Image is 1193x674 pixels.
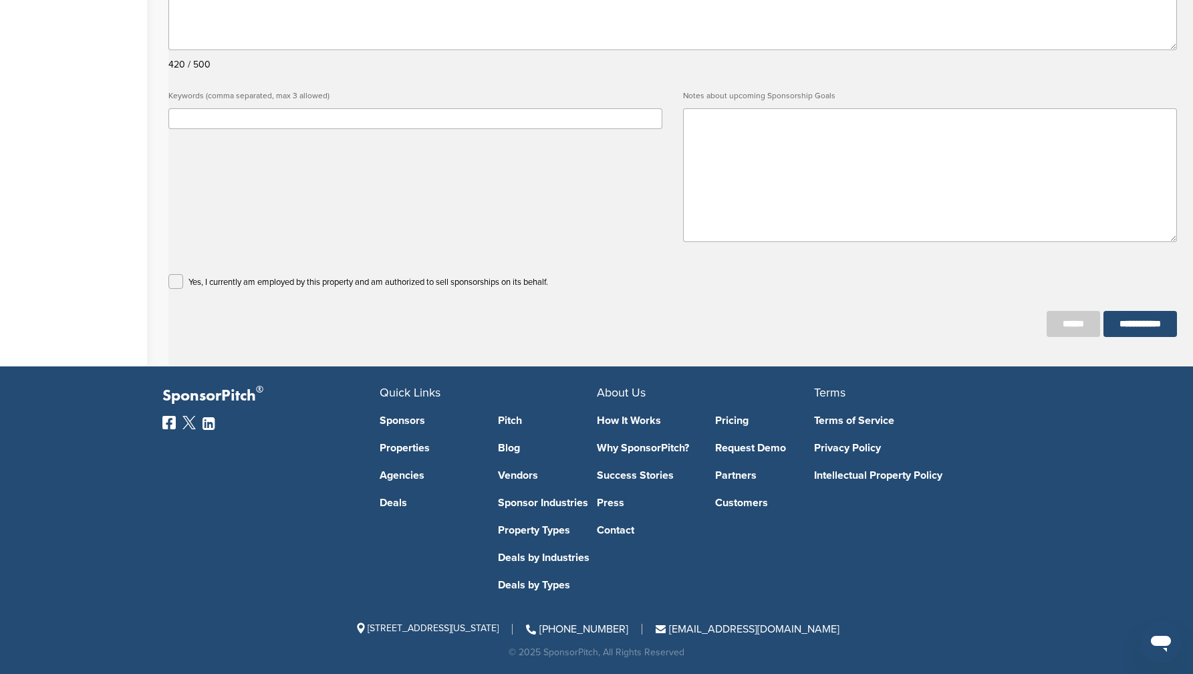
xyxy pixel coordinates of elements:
[182,416,196,429] img: Twitter
[814,443,1011,453] a: Privacy Policy
[498,470,597,481] a: Vendors
[498,497,597,508] a: Sponsor Industries
[498,415,597,426] a: Pitch
[597,385,646,400] span: About Us
[380,470,479,481] a: Agencies
[168,87,662,105] label: Keywords (comma separated, max 3 allowed)
[498,525,597,536] a: Property Types
[597,525,696,536] a: Contact
[814,415,1011,426] a: Terms of Service
[683,87,1177,105] label: Notes about upcoming Sponsorship Goals
[597,415,696,426] a: How It Works
[814,470,1011,481] a: Intellectual Property Policy
[715,497,814,508] a: Customers
[715,443,814,453] a: Request Demo
[1140,621,1182,663] iframe: Button to launch messaging window
[256,381,263,398] span: ®
[498,443,597,453] a: Blog
[188,274,548,291] p: Yes, I currently am employed by this property and am authorized to sell sponsorships on its behalf.
[656,623,839,636] a: [EMAIL_ADDRESS][DOMAIN_NAME]
[380,415,479,426] a: Sponsors
[498,580,597,590] a: Deals by Types
[162,416,176,429] img: Facebook
[354,623,499,634] span: [STREET_ADDRESS][US_STATE]
[380,497,479,508] a: Deals
[597,470,696,481] a: Success Stories
[162,648,1031,657] div: © 2025 SponsorPitch, All Rights Reserved
[715,415,814,426] a: Pricing
[162,386,380,406] p: SponsorPitch
[814,385,845,400] span: Terms
[715,470,814,481] a: Partners
[526,623,628,636] a: [PHONE_NUMBER]
[498,552,597,563] a: Deals by Industries
[380,443,479,453] a: Properties
[597,497,696,508] a: Press
[380,385,440,400] span: Quick Links
[168,55,1177,74] div: 420 / 500
[597,443,696,453] a: Why SponsorPitch?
